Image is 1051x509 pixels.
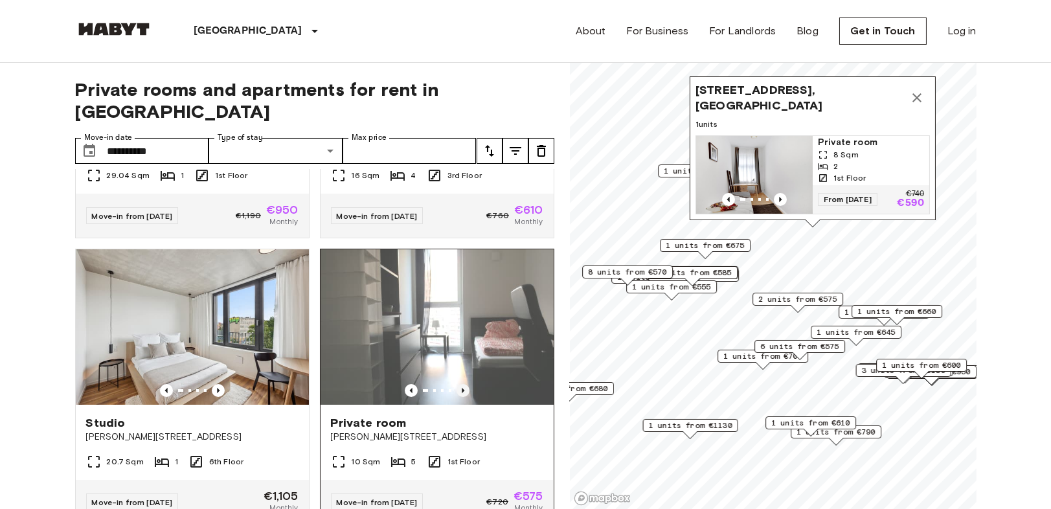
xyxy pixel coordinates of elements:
[818,136,924,149] span: Private room
[709,23,776,39] a: For Landlords
[722,193,735,206] button: Previous image
[76,138,102,164] button: Choose date, selected date is 1 Oct 2025
[75,78,554,122] span: Private rooms and apartments for rent in [GEOGRAPHIC_DATA]
[576,23,606,39] a: About
[833,149,859,161] span: 8 Sqm
[658,164,749,185] div: Map marker
[92,211,173,221] span: Move-in from [DATE]
[626,280,717,300] div: Map marker
[75,23,153,36] img: Habyt
[352,132,387,143] label: Max price
[760,341,839,352] span: 6 units from €575
[892,366,971,378] span: 2 units from €950
[774,193,787,206] button: Previous image
[664,165,743,177] span: 1 units from €655
[107,170,150,181] span: 29.04 Sqm
[852,305,942,325] div: Map marker
[86,431,299,444] span: [PERSON_NAME][STREET_ADDRESS]
[194,23,302,39] p: [GEOGRAPHIC_DATA]
[811,326,901,346] div: Map marker
[695,135,930,214] a: Marketing picture of unit DE-01-074-001-01HPrevious imagePrevious imagePrivate room8 Sqm21st Floo...
[696,136,813,214] img: Marketing picture of unit DE-01-074-001-01H
[588,266,667,278] span: 8 units from €570
[352,170,380,181] span: 16 Sqm
[212,384,225,397] button: Previous image
[175,456,178,468] span: 1
[477,138,503,164] button: tune
[331,431,543,444] span: [PERSON_NAME][STREET_ADDRESS]
[181,170,184,181] span: 1
[876,359,967,379] div: Map marker
[523,382,614,402] div: Map marker
[817,326,896,338] span: 1 units from €645
[86,415,126,431] span: Studio
[797,23,819,39] a: Blog
[269,216,298,227] span: Monthly
[839,17,927,45] a: Get in Touch
[861,365,945,376] span: 3 units from €1130
[457,384,469,397] button: Previous image
[947,23,977,39] a: Log in
[411,456,416,468] span: 5
[791,425,881,446] div: Map marker
[331,415,407,431] span: Private room
[337,211,418,221] span: Move-in from [DATE]
[447,170,482,181] span: 3rd Floor
[882,359,961,371] span: 1 units from €600
[855,364,951,384] div: Map marker
[666,240,745,251] span: 1 units from €675
[839,306,929,326] div: Map marker
[514,490,543,502] span: €575
[209,456,243,468] span: 6th Floor
[886,365,977,385] div: Map marker
[648,420,732,431] span: 1 units from €1130
[648,266,738,286] div: Map marker
[528,138,554,164] button: tune
[690,76,936,227] div: Map marker
[818,193,877,206] span: From [DATE]
[514,216,543,227] span: Monthly
[718,350,808,370] div: Map marker
[754,340,845,360] div: Map marker
[632,281,711,293] span: 1 units from €555
[897,198,924,209] p: €590
[695,82,904,113] span: [STREET_ADDRESS], [GEOGRAPHIC_DATA]
[695,119,930,130] span: 1 units
[723,350,802,362] span: 1 units from €700
[844,306,923,318] span: 1 units from €660
[503,138,528,164] button: tune
[797,426,876,438] span: 1 units from €790
[447,456,480,468] span: 1st Floor
[833,161,838,172] span: 2
[266,204,299,216] span: €950
[514,204,543,216] span: €610
[574,491,631,506] a: Mapbox logo
[648,269,739,289] div: Map marker
[582,266,673,286] div: Map marker
[107,456,144,468] span: 20.7 Sqm
[857,363,953,383] div: Map marker
[411,170,416,181] span: 4
[653,267,732,278] span: 4 units from €585
[529,383,608,394] span: 1 units from €680
[752,293,843,313] div: Map marker
[647,266,738,286] div: Map marker
[660,239,751,259] div: Map marker
[92,497,173,507] span: Move-in from [DATE]
[642,419,738,439] div: Map marker
[765,416,856,436] div: Map marker
[626,23,688,39] a: For Business
[337,497,418,507] span: Move-in from [DATE]
[486,210,509,221] span: €760
[76,249,309,405] img: Marketing picture of unit DE-01-186-627-01
[215,170,247,181] span: 1st Floor
[905,190,923,198] p: €740
[771,417,850,429] span: 1 units from €610
[264,490,299,502] span: €1,105
[758,293,837,305] span: 2 units from €575
[321,249,554,405] img: Marketing picture of unit DE-01-302-004-02
[352,456,381,468] span: 10 Sqm
[486,496,508,508] span: €720
[833,172,866,184] span: 1st Floor
[160,384,173,397] button: Previous image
